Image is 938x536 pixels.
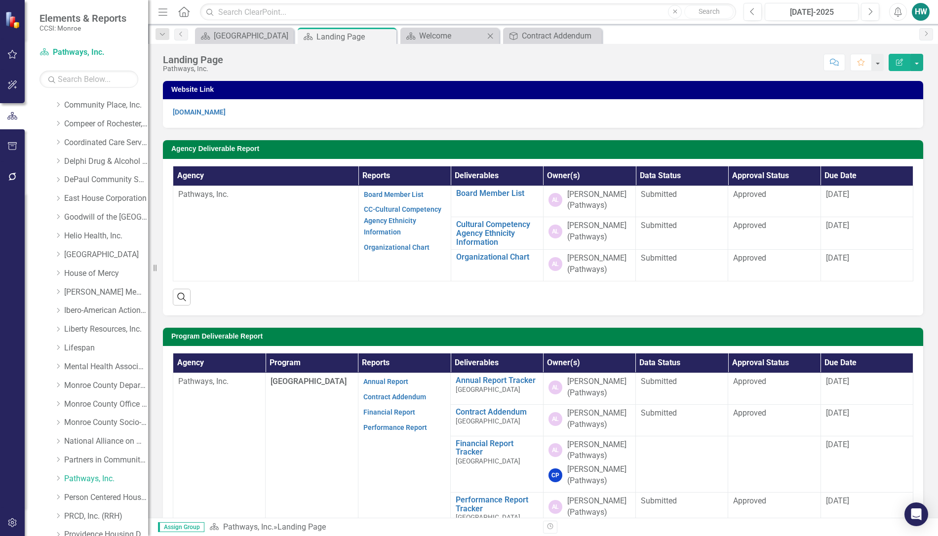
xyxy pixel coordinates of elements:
[543,186,635,217] td: Double-Click to Edit
[163,65,223,73] div: Pathways, Inc.
[158,522,204,532] span: Assign Group
[826,221,849,230] span: [DATE]
[728,373,821,405] td: Double-Click to Edit
[456,376,538,385] a: Annual Report Tracker
[451,404,543,436] td: Double-Click to Edit Right Click for Context Menu
[364,205,441,236] a: CC-Cultural Competency Agency Ethnicity Information
[456,253,538,262] a: Organizational Chart
[635,436,728,492] td: Double-Click to Edit
[543,373,635,405] td: Double-Click to Edit
[548,381,562,394] div: AL
[64,399,148,410] a: Monroe County Office of Mental Health
[64,361,148,373] a: Mental Health Association
[641,377,677,386] span: Submitted
[636,217,728,250] td: Double-Click to Edit
[821,404,913,436] td: Double-Click to Edit
[363,393,426,401] a: Contract Addendum
[316,31,394,43] div: Landing Page
[567,220,630,243] div: [PERSON_NAME] (Pathways)
[636,186,728,217] td: Double-Click to Edit
[567,408,630,430] div: [PERSON_NAME] (Pathways)
[64,268,148,279] a: House of Mercy
[567,496,630,518] div: [PERSON_NAME] (Pathways)
[214,30,291,42] div: [GEOGRAPHIC_DATA]
[567,376,630,399] div: [PERSON_NAME] (Pathways)
[548,500,562,514] div: AL
[64,118,148,130] a: Compeer of Rochester, Inc.
[548,412,562,426] div: AL
[821,436,913,492] td: Double-Click to Edit
[171,145,918,153] h3: Agency Deliverable Report
[543,217,635,250] td: Double-Click to Edit
[64,473,148,485] a: Pathways, Inc.
[456,439,538,457] a: Financial Report Tracker
[178,376,260,387] p: Pathways, Inc.
[64,137,148,149] a: Coordinated Care Services Inc.
[641,408,677,418] span: Submitted
[64,511,148,522] a: PRCD, Inc. (RRH)
[64,193,148,204] a: East House Corporation
[821,217,913,250] td: Double-Click to Edit
[456,408,538,417] a: Contract Addendum
[506,30,599,42] a: Contract Addendum
[209,522,536,533] div: »
[456,496,538,513] a: Performance Report Tracker
[821,250,913,281] td: Double-Click to Edit
[641,221,677,230] span: Submitted
[641,496,677,505] span: Submitted
[821,186,913,217] td: Double-Click to Edit
[543,436,635,492] td: Double-Click to Edit
[451,186,543,217] td: Double-Click to Edit Right Click for Context Menu
[728,250,821,281] td: Double-Click to Edit
[904,502,928,526] div: Open Intercom Messenger
[358,373,450,525] td: Double-Click to Edit
[567,464,630,487] div: [PERSON_NAME] (Pathways)
[768,6,855,18] div: [DATE]-2025
[728,217,821,250] td: Double-Click to Edit
[635,373,728,405] td: Double-Click to Edit
[271,377,347,386] span: [GEOGRAPHIC_DATA]
[39,47,138,58] a: Pathways, Inc.
[912,3,930,21] button: HW
[363,378,408,385] a: Annual Report
[733,496,766,505] span: Approved
[826,253,849,263] span: [DATE]
[456,189,538,198] a: Board Member List
[543,493,635,525] td: Double-Click to Edit
[64,324,148,335] a: Liberty Resources, Inc.
[641,253,677,263] span: Submitted
[64,212,148,223] a: Goodwill of the [GEOGRAPHIC_DATA]
[728,186,821,217] td: Double-Click to Edit
[223,522,274,532] a: Pathways, Inc.
[419,30,484,42] div: Welcome
[64,455,148,466] a: Partners in Community Development
[64,174,148,186] a: DePaul Community Services, lnc.
[733,190,766,199] span: Approved
[456,457,520,465] span: [GEOGRAPHIC_DATA]
[567,189,630,212] div: [PERSON_NAME] (Pathways)
[364,243,430,251] a: Organizational Chart
[64,417,148,428] a: Monroe County Socio-Legal Center
[451,250,543,281] td: Double-Click to Edit Right Click for Context Menu
[39,12,126,24] span: Elements & Reports
[548,257,562,271] div: AL
[39,24,126,32] small: CCSI: Monroe
[171,86,918,93] h3: Website Link
[728,404,821,436] td: Double-Click to Edit
[733,221,766,230] span: Approved
[64,287,148,298] a: [PERSON_NAME] Memorial Institute, Inc.
[64,492,148,503] a: Person Centered Housing Options, Inc.
[826,377,849,386] span: [DATE]
[635,493,728,525] td: Double-Click to Edit
[641,190,677,199] span: Submitted
[64,156,148,167] a: Delphi Drug & Alcohol Council
[64,249,148,261] a: [GEOGRAPHIC_DATA]
[821,373,913,405] td: Double-Click to Edit
[826,190,849,199] span: [DATE]
[39,71,138,88] input: Search Below...
[567,253,630,275] div: [PERSON_NAME] (Pathways)
[171,333,918,340] h3: Program Deliverable Report
[363,423,427,431] a: Performance Report
[826,408,849,418] span: [DATE]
